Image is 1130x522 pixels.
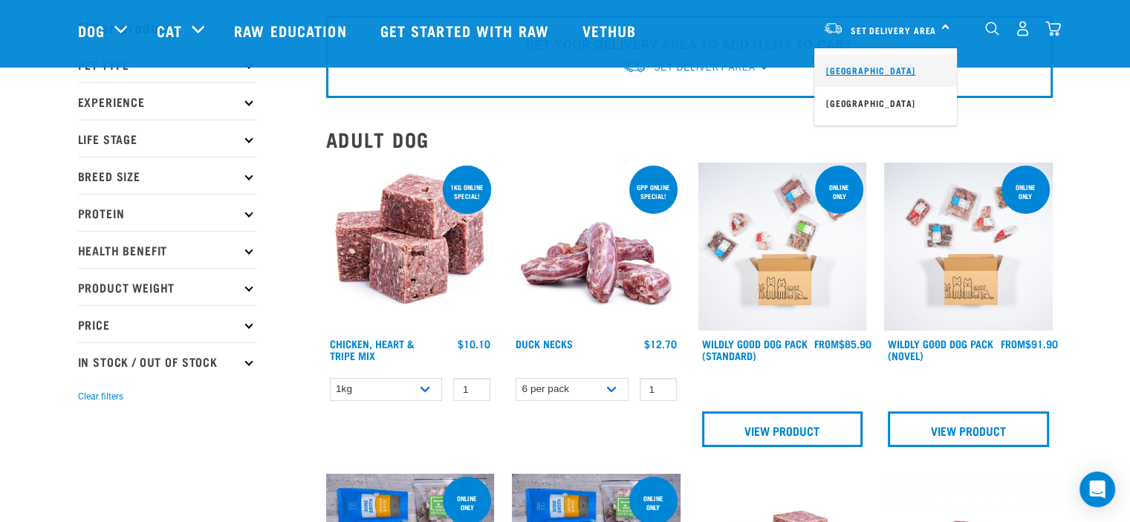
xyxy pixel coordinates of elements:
[326,163,495,331] img: 1062 Chicken Heart Tripe Mix 01
[516,341,573,346] a: Duck Necks
[326,128,1053,151] h2: Adult Dog
[814,87,957,120] a: [GEOGRAPHIC_DATA]
[157,19,182,42] a: Cat
[1045,21,1061,36] img: home-icon@2x.png
[888,341,993,358] a: Wildly Good Dog Pack (Novel)
[78,231,256,268] p: Health Benefit
[629,176,678,207] div: 6pp online special!
[219,1,365,60] a: Raw Education
[815,176,863,207] div: Online Only
[1001,341,1025,346] span: FROM
[1001,176,1050,207] div: Online Only
[78,120,256,157] p: Life Stage
[814,341,839,346] span: FROM
[888,411,1049,447] a: View Product
[453,378,490,401] input: 1
[458,338,490,350] div: $10.10
[814,54,957,87] a: [GEOGRAPHIC_DATA]
[823,22,843,35] img: van-moving.png
[78,82,256,120] p: Experience
[1079,472,1115,507] div: Open Intercom Messenger
[629,487,678,518] div: online only
[985,22,999,36] img: home-icon-1@2x.png
[78,305,256,342] p: Price
[851,27,937,33] span: Set Delivery Area
[78,390,123,403] button: Clear filters
[78,19,105,42] a: Dog
[884,163,1053,331] img: Dog Novel 0 2sec
[1015,21,1030,36] img: user.png
[78,342,256,379] p: In Stock / Out Of Stock
[702,411,863,447] a: View Product
[78,157,256,194] p: Breed Size
[366,1,568,60] a: Get started with Raw
[1001,338,1058,350] div: $91.90
[698,163,867,331] img: Dog 0 2sec
[330,341,415,358] a: Chicken, Heart & Tripe Mix
[640,378,677,401] input: 1
[814,338,871,350] div: $85.90
[443,176,491,207] div: 1kg online special!
[654,62,755,73] span: Set Delivery Area
[78,268,256,305] p: Product Weight
[512,163,681,331] img: Pile Of Duck Necks For Pets
[78,194,256,231] p: Protein
[644,338,677,350] div: $12.70
[702,341,808,358] a: Wildly Good Dog Pack (Standard)
[443,487,491,518] div: online only
[568,1,655,60] a: Vethub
